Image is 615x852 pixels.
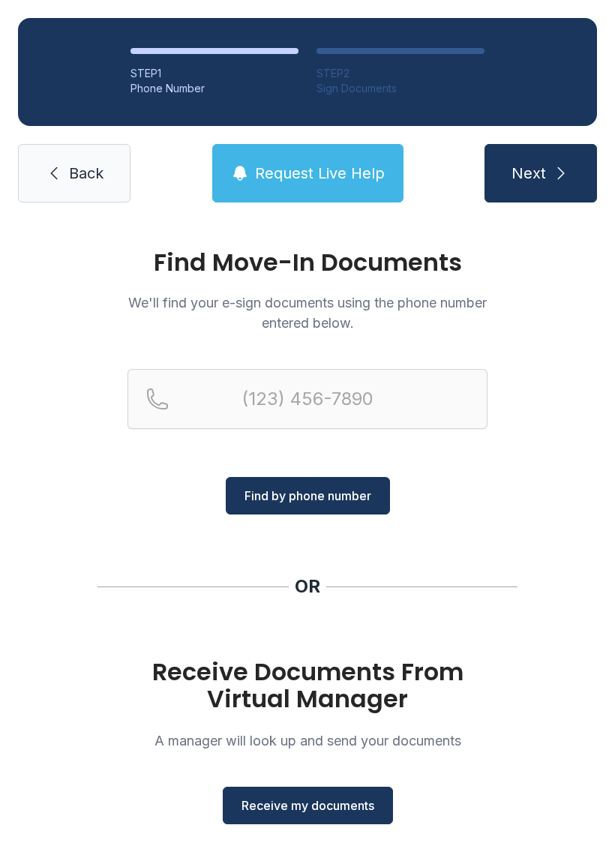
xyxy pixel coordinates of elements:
[127,369,487,429] input: Reservation phone number
[316,66,484,81] div: STEP 2
[295,574,320,598] div: OR
[127,658,487,712] h1: Receive Documents From Virtual Manager
[69,163,103,184] span: Back
[127,292,487,333] p: We'll find your e-sign documents using the phone number entered below.
[127,730,487,751] p: A manager will look up and send your documents
[130,81,298,96] div: Phone Number
[127,250,487,274] h1: Find Move-In Documents
[244,487,371,505] span: Find by phone number
[130,66,298,81] div: STEP 1
[511,163,546,184] span: Next
[255,163,385,184] span: Request Live Help
[241,796,374,814] span: Receive my documents
[316,81,484,96] div: Sign Documents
